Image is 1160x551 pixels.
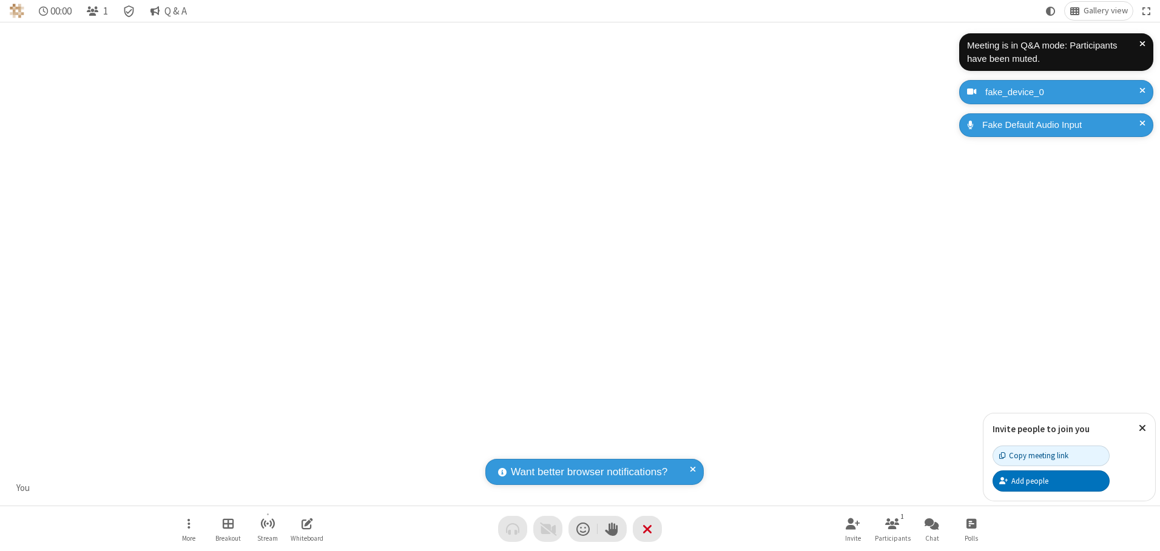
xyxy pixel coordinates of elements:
button: Video [533,516,562,542]
div: fake_device_0 [981,85,1144,99]
div: You [12,481,35,495]
span: Participants [875,535,911,542]
button: Start streaming [249,512,286,546]
button: Close popover [1130,413,1155,443]
span: Invite [845,535,861,542]
span: Whiteboard [291,535,323,542]
button: Audio problem - check your Internet connection or call by phone [498,516,527,542]
span: Q & A [164,5,187,17]
button: Open participant list [81,2,113,20]
span: 1 [103,5,108,17]
div: Fake Default Audio Input [978,118,1144,132]
button: Open poll [953,512,990,546]
button: Fullscreen [1138,2,1156,20]
button: Open menu [170,512,207,546]
button: Copy meeting link [993,446,1110,466]
button: Raise hand [598,516,627,542]
div: 1 [897,511,908,522]
label: Invite people to join you [993,423,1090,435]
span: More [182,535,195,542]
button: Change layout [1065,2,1133,20]
img: QA Selenium DO NOT DELETE OR CHANGE [10,4,24,18]
button: Send a reaction [568,516,598,542]
span: Stream [257,535,278,542]
button: Invite participants (Alt+I) [835,512,871,546]
span: Gallery view [1084,6,1128,16]
div: Meeting is in Q&A mode: Participants have been muted. [967,39,1139,66]
button: Manage Breakout Rooms [210,512,246,546]
span: Polls [965,535,978,542]
button: Open shared whiteboard [289,512,325,546]
span: Chat [925,535,939,542]
span: Breakout [215,535,241,542]
button: Q & A [145,2,192,20]
button: End or leave meeting [633,516,662,542]
div: Meeting details Encryption enabled [118,2,141,20]
button: Using system theme [1041,2,1061,20]
button: Add people [993,470,1110,491]
button: Open chat [914,512,950,546]
button: Open participant list [874,512,911,546]
span: 00:00 [50,5,72,17]
span: Want better browser notifications? [511,464,667,480]
div: Copy meeting link [999,450,1068,461]
div: Timer [34,2,77,20]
